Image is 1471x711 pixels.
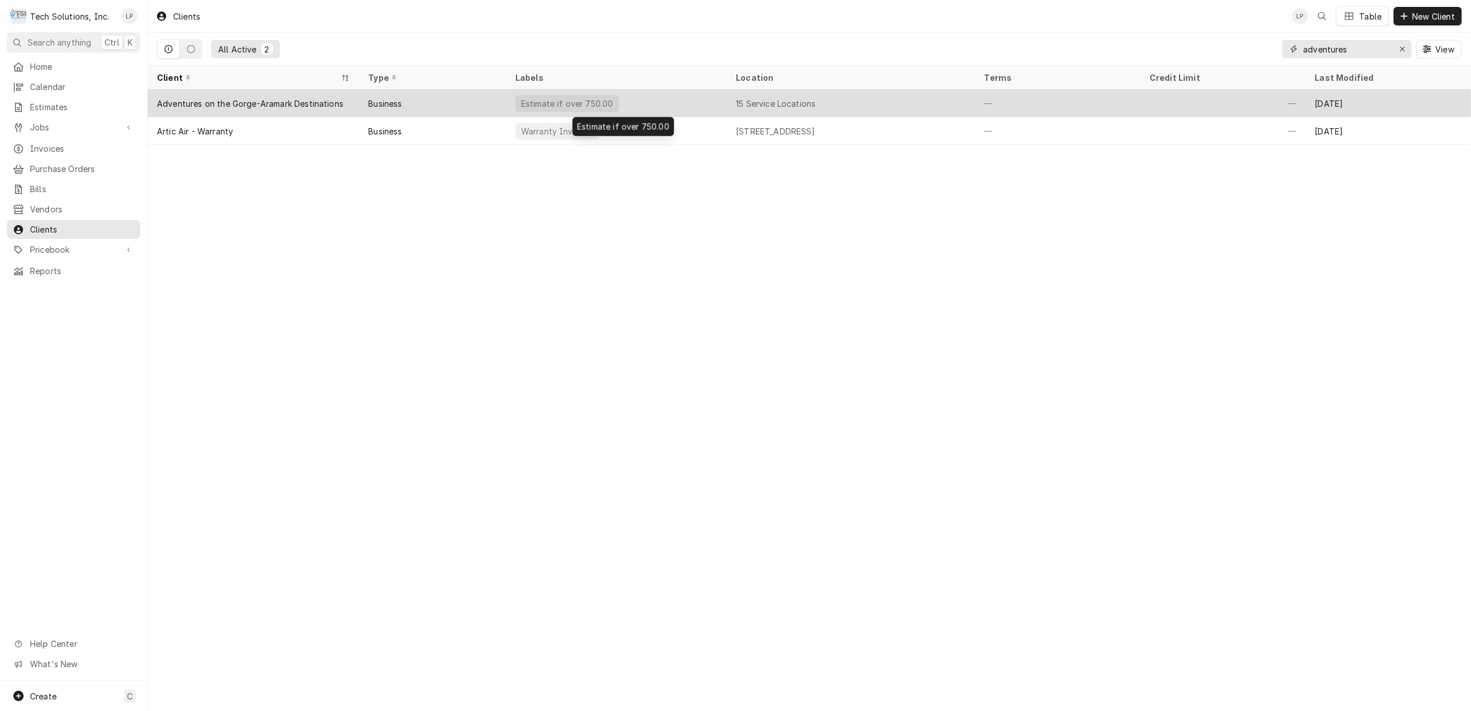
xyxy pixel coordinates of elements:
div: Type [368,72,494,84]
span: K [128,36,133,48]
span: Help Center [30,638,133,650]
a: Go to Jobs [7,118,140,137]
div: T [10,8,27,24]
div: Adventures on the Gorge-Aramark Destinations [157,98,343,110]
a: Reports [7,261,140,280]
a: Go to Help Center [7,634,140,653]
button: View [1416,40,1462,58]
a: Invoices [7,139,140,158]
div: Terms [985,72,1129,84]
div: Estimate if over 750.00 [520,98,615,110]
div: [STREET_ADDRESS] [736,125,815,137]
span: What's New [30,658,133,670]
div: All Active [218,43,257,55]
span: New Client [1410,10,1457,23]
a: Bills [7,179,140,199]
div: Credit Limit [1150,72,1294,84]
span: Pricebook [30,244,117,256]
span: Vendors [30,203,134,215]
span: Search anything [28,36,91,48]
div: — [1140,117,1305,145]
a: Clients [7,220,140,239]
div: Business [368,98,402,110]
div: Business [368,125,402,137]
span: Home [30,61,134,73]
span: Estimates [30,101,134,113]
button: New Client [1394,7,1462,25]
div: Lisa Paschal's Avatar [121,8,137,24]
div: — [975,117,1140,145]
div: 15 Service Locations [736,98,815,110]
a: Calendar [7,77,140,96]
span: Purchase Orders [30,163,134,175]
div: 2 [264,43,271,55]
div: Last Modified [1315,72,1459,84]
a: Vendors [7,200,140,219]
span: Clients [30,223,134,235]
div: Lisa Paschal's Avatar [1292,8,1308,24]
span: Calendar [30,81,134,93]
div: — [975,89,1140,117]
div: [DATE] [1306,89,1471,117]
div: Location [736,72,965,84]
div: Tech Solutions, Inc. [30,10,109,23]
span: View [1433,43,1457,55]
button: Open search [1313,7,1331,25]
span: Ctrl [104,36,119,48]
div: — [1140,89,1305,117]
span: Jobs [30,121,117,133]
div: Tech Solutions, Inc.'s Avatar [10,8,27,24]
div: Artic Air - Warranty [157,125,233,137]
span: Invoices [30,143,134,155]
a: Go to What's New [7,654,140,673]
div: Client [157,72,338,84]
div: LP [121,8,137,24]
span: C [127,690,133,702]
button: Search anythingCtrlK [7,32,140,53]
span: Bills [30,183,134,195]
a: Estimates [7,98,140,117]
a: Purchase Orders [7,159,140,178]
div: Warranty Invoices [520,125,595,137]
a: Go to Pricebook [7,240,140,259]
div: Labels [515,72,717,84]
div: Table [1360,10,1382,23]
button: Erase input [1393,40,1412,58]
span: Reports [30,265,134,277]
div: [DATE] [1306,117,1471,145]
div: Estimate if over 750.00 [572,117,674,136]
input: Keyword search [1303,40,1390,58]
div: LP [1292,8,1308,24]
a: Home [7,57,140,76]
span: Create [30,691,57,701]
